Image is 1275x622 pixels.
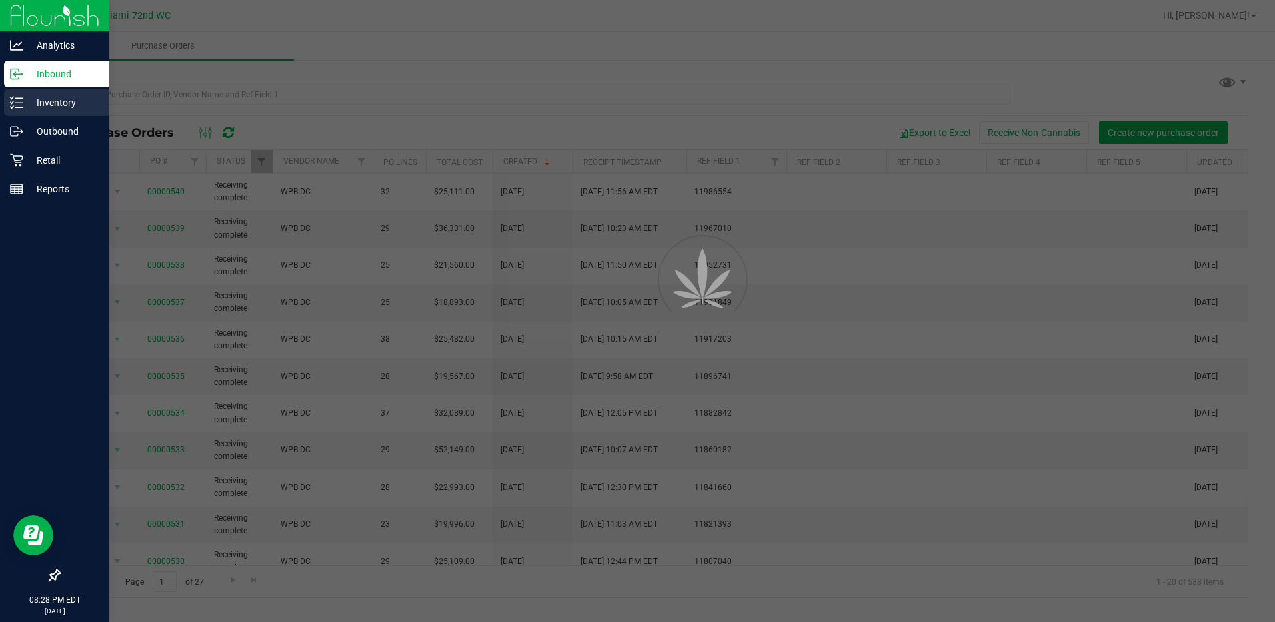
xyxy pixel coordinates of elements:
[23,95,103,111] p: Inventory
[23,181,103,197] p: Reports
[6,594,103,606] p: 08:28 PM EDT
[23,66,103,82] p: Inbound
[10,125,23,138] inline-svg: Outbound
[10,96,23,109] inline-svg: Inventory
[10,39,23,52] inline-svg: Analytics
[6,606,103,616] p: [DATE]
[10,67,23,81] inline-svg: Inbound
[10,153,23,167] inline-svg: Retail
[23,123,103,139] p: Outbound
[13,515,53,555] iframe: Resource center
[23,37,103,53] p: Analytics
[23,152,103,168] p: Retail
[10,182,23,196] inline-svg: Reports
